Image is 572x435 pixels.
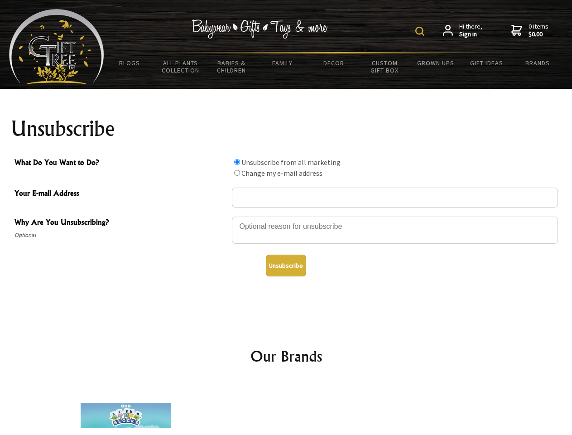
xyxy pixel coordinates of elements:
[529,30,548,39] strong: $0.00
[410,53,461,72] a: Grown Ups
[266,255,306,276] button: Unsubscribe
[308,53,359,72] a: Decor
[257,53,308,72] a: Family
[11,118,562,140] h1: Unsubscribe
[241,169,322,178] label: Change my e-mail address
[155,53,207,80] a: All Plants Collection
[443,23,482,39] a: Hi there,Sign in
[192,19,328,39] img: Babywear - Gifts - Toys & more
[232,217,558,244] textarea: Why Are You Unsubscribing?
[206,53,257,80] a: Babies & Children
[511,23,548,39] a: 0 items$0.00
[234,170,240,176] input: What Do You Want to Do?
[459,30,482,39] strong: Sign in
[459,23,482,39] span: Hi there,
[232,188,558,208] input: Your E-mail Address
[9,9,104,84] img: Babyware - Gifts - Toys and more...
[359,53,410,80] a: Custom Gift Box
[14,217,227,230] span: Why Are You Unsubscribing?
[14,188,227,201] span: Your E-mail Address
[14,157,227,170] span: What Do You Want to Do?
[241,158,341,167] label: Unsubscribe from all marketing
[415,27,424,36] img: product search
[529,22,548,39] span: 0 items
[18,345,554,367] h2: Our Brands
[14,230,227,241] span: Optional
[512,53,563,72] a: Brands
[234,159,240,165] input: What Do You Want to Do?
[104,53,155,72] a: BLOGS
[461,53,512,72] a: Gift Ideas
